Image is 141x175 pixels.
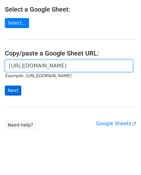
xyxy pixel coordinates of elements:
iframe: Chat Widget [109,144,141,175]
a: Select... [5,18,29,28]
input: Next [5,86,21,96]
input: Paste your Google Sheet URL here [5,60,133,72]
a: Google Sheets [96,121,136,127]
h4: Select a Google Sheet: [5,5,136,13]
small: Example: [URL][DOMAIN_NAME] [5,73,71,78]
h4: Copy/paste a Google Sheet URL: [5,49,136,57]
a: Need help? [5,120,36,130]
